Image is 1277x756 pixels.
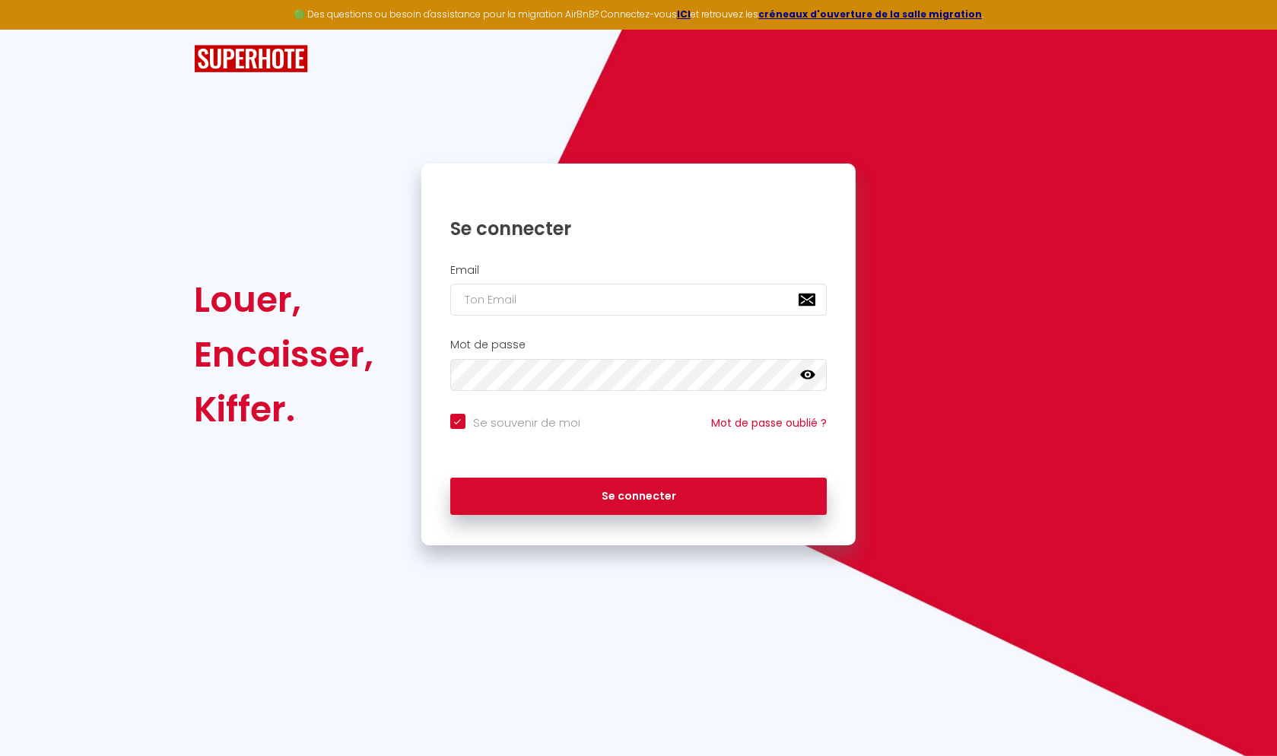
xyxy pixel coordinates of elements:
h1: Se connecter [450,217,828,240]
h2: Mot de passe [450,338,828,351]
a: ICI [677,8,691,21]
a: créneaux d'ouverture de la salle migration [758,8,982,21]
button: Se connecter [450,478,828,516]
h2: Email [450,264,828,277]
div: Louer, [194,272,373,327]
img: SuperHote logo [194,45,308,73]
input: Ton Email [450,284,828,316]
div: Kiffer. [194,382,373,437]
div: Encaisser, [194,327,373,382]
a: Mot de passe oublié ? [711,415,827,430]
